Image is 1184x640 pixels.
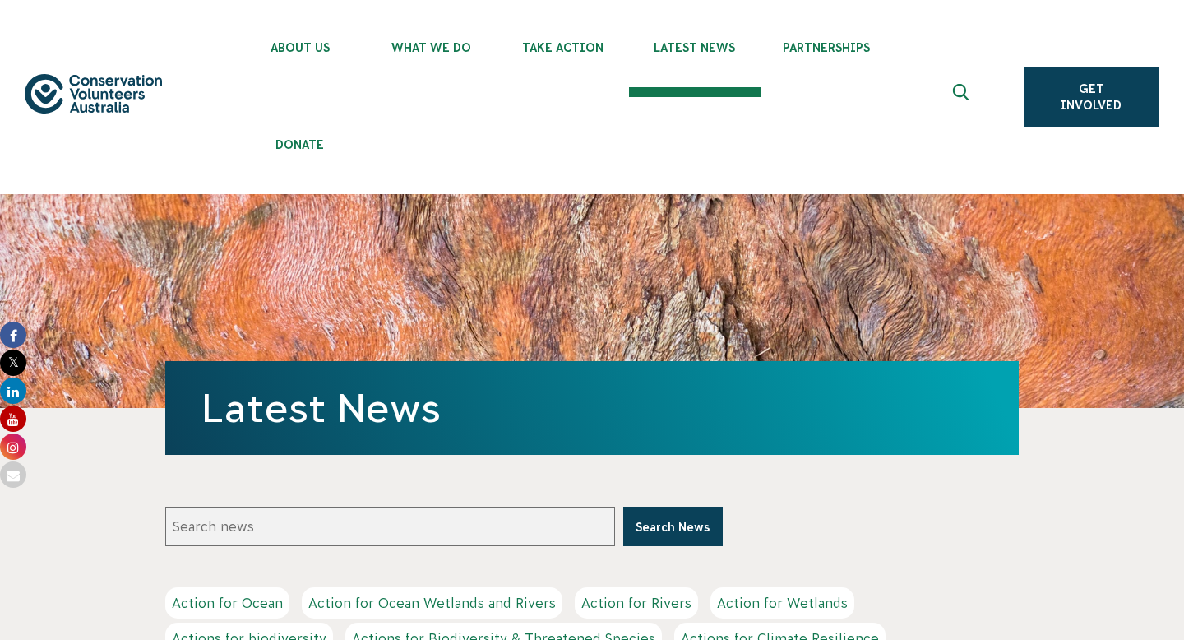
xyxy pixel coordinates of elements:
a: Action for Wetlands [710,587,854,619]
a: Latest News [201,386,441,430]
span: Donate [234,138,366,151]
span: Take Action [497,41,629,54]
a: Get Involved [1024,67,1159,127]
input: Search news [165,507,615,546]
span: Expand search box [952,84,973,110]
span: Partnerships [761,41,892,54]
img: logo.svg [25,74,162,114]
a: Action for Ocean [165,587,289,619]
a: Action for Rivers [575,587,698,619]
span: About Us [234,41,366,54]
span: What We Do [366,41,497,54]
span: Latest News [629,41,761,54]
button: Search News [623,507,723,546]
a: Action for Ocean Wetlands and Rivers [302,587,562,619]
button: Expand search box Close search box [943,77,983,117]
